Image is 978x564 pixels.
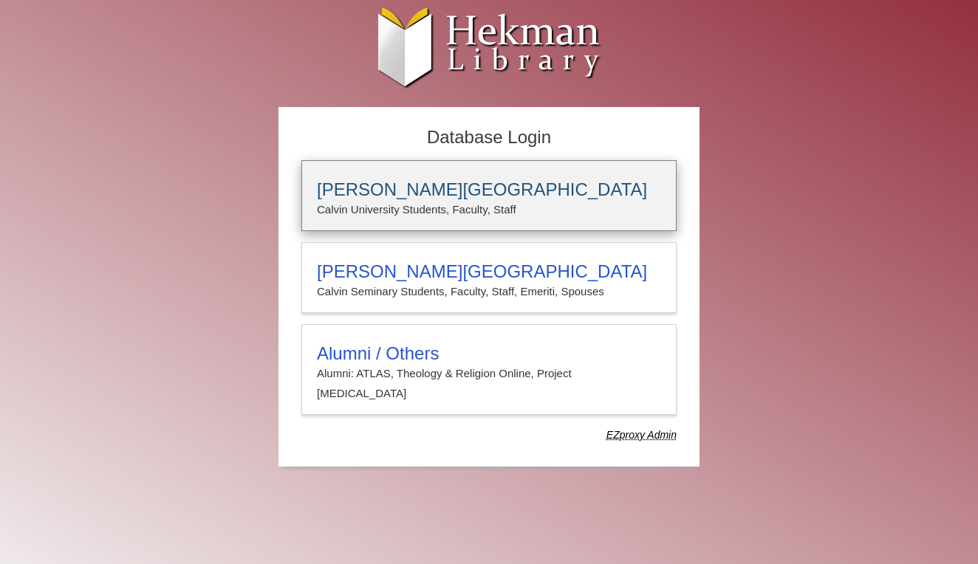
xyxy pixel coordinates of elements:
p: Alumni: ATLAS, Theology & Religion Online, Project [MEDICAL_DATA] [317,364,661,403]
h3: [PERSON_NAME][GEOGRAPHIC_DATA] [317,179,661,200]
summary: Alumni / OthersAlumni: ATLAS, Theology & Religion Online, Project [MEDICAL_DATA] [317,343,661,403]
h2: Database Login [294,123,684,153]
dfn: Use Alumni login [606,429,677,441]
h3: [PERSON_NAME][GEOGRAPHIC_DATA] [317,261,661,282]
p: Calvin Seminary Students, Faculty, Staff, Emeriti, Spouses [317,282,661,301]
a: [PERSON_NAME][GEOGRAPHIC_DATA]Calvin University Students, Faculty, Staff [301,160,677,231]
h3: Alumni / Others [317,343,661,364]
a: [PERSON_NAME][GEOGRAPHIC_DATA]Calvin Seminary Students, Faculty, Staff, Emeriti, Spouses [301,242,677,313]
p: Calvin University Students, Faculty, Staff [317,200,661,219]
